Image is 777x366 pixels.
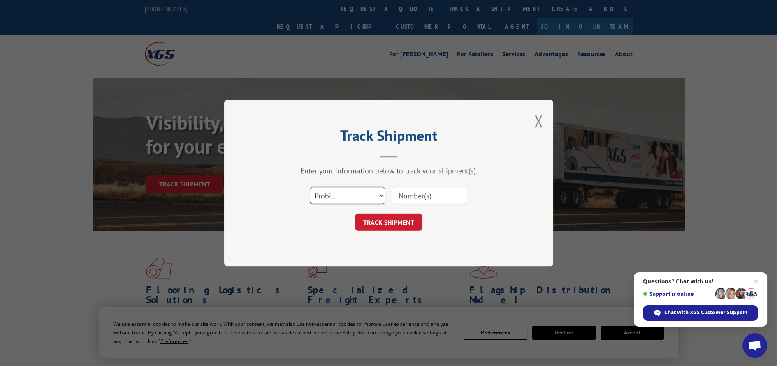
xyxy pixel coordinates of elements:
[265,166,512,175] div: Enter your information below to track your shipment(s).
[664,309,747,316] span: Chat with XGS Customer Support
[355,214,422,231] button: TRACK SHIPMENT
[392,187,467,204] input: Number(s)
[643,291,712,297] span: Support is online
[265,130,512,145] h2: Track Shipment
[742,333,767,358] div: Open chat
[534,110,543,132] button: Close modal
[751,276,761,286] span: Close chat
[643,305,758,321] div: Chat with XGS Customer Support
[643,278,758,285] span: Questions? Chat with us!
